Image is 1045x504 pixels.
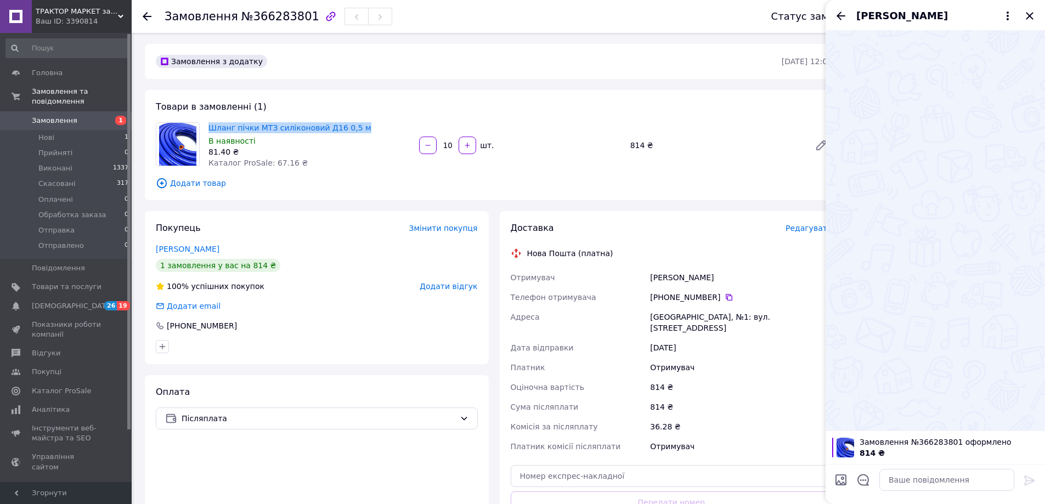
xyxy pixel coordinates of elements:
[208,137,256,145] span: В наявності
[125,225,128,235] span: 0
[511,403,579,411] span: Сума післяплати
[125,241,128,251] span: 0
[511,343,574,352] span: Дата відправки
[786,224,832,233] span: Редагувати
[782,57,832,66] time: [DATE] 12:08
[113,163,128,173] span: 1337
[117,179,128,189] span: 317
[648,437,834,456] div: Отримувач
[32,348,60,358] span: Відгуки
[648,268,834,287] div: [PERSON_NAME]
[155,301,222,312] div: Додати email
[38,225,75,235] span: Отправка
[125,133,128,143] span: 1
[32,68,63,78] span: Головна
[156,55,267,68] div: Замовлення з додатку
[511,383,584,392] span: Оціночна вартість
[115,116,126,125] span: 1
[648,307,834,338] div: [GEOGRAPHIC_DATA], №1: вул. [STREET_ADDRESS]
[420,282,477,291] span: Додати відгук
[36,16,132,26] div: Ваш ID: 3390814
[32,423,101,443] span: Інструменти веб-майстра та SEO
[650,292,832,303] div: [PHONE_NUMBER]
[511,442,621,451] span: Платник комісії післяплати
[208,123,371,132] a: Шланг пічки МТЗ силіконовий Д16 0,5 м
[834,9,848,22] button: Назад
[156,281,264,292] div: успішних покупок
[524,248,616,259] div: Нова Пошта (платна)
[38,179,76,189] span: Скасовані
[32,263,85,273] span: Повідомлення
[648,377,834,397] div: 814 ₴
[165,10,238,23] span: Замовлення
[32,116,77,126] span: Замовлення
[117,301,129,310] span: 19
[648,338,834,358] div: [DATE]
[156,223,201,233] span: Покупець
[38,133,54,143] span: Нові
[166,301,222,312] div: Додати email
[32,481,101,501] span: Гаманець компанії
[511,273,555,282] span: Отримувач
[32,452,101,472] span: Управління сайтом
[511,465,833,487] input: Номер експрес-накладної
[771,11,872,22] div: Статус замовлення
[166,320,238,331] div: [PHONE_NUMBER]
[32,87,132,106] span: Замовлення та повідомлення
[38,148,72,158] span: Прийняті
[143,11,151,22] div: Повернутися назад
[856,473,871,487] button: Відкрити шаблони відповідей
[648,397,834,417] div: 814 ₴
[860,449,885,457] span: 814 ₴
[36,7,118,16] span: ТРАКТОР МАРКЕТ запчастини для тракторів
[856,9,1014,23] button: [PERSON_NAME]
[511,293,596,302] span: Телефон отримувача
[38,241,84,251] span: Отправлено
[208,158,308,167] span: Каталог ProSale: 67.16 ₴
[156,101,267,112] span: Товари в замовленні (1)
[32,301,113,311] span: [DEMOGRAPHIC_DATA]
[32,282,101,292] span: Товари та послуги
[626,138,806,153] div: 814 ₴
[860,437,1038,448] span: Замовлення №366283801 оформлено
[167,282,189,291] span: 100%
[511,313,540,321] span: Адреса
[511,223,554,233] span: Доставка
[477,140,495,151] div: шт.
[856,9,948,23] span: [PERSON_NAME]
[648,358,834,377] div: Отримувач
[159,123,196,166] img: Шланг пічки МТЗ силіконовий Д16 0,5 м
[156,259,280,272] div: 1 замовлення у вас на 814 ₴
[32,386,91,396] span: Каталог ProSale
[32,405,70,415] span: Аналітика
[32,320,101,339] span: Показники роботи компанії
[241,10,319,23] span: №366283801
[125,148,128,158] span: 0
[125,210,128,220] span: 0
[810,134,832,156] a: Редагувати
[511,363,545,372] span: Платник
[32,367,61,377] span: Покупці
[1023,9,1036,22] button: Закрити
[156,245,219,253] a: [PERSON_NAME]
[125,195,128,205] span: 0
[837,438,854,457] img: 5433191556_w100_h100_shlang-pichki-mtz.jpg
[409,224,478,233] span: Змінити покупця
[182,412,455,424] span: Післяплата
[156,387,190,397] span: Оплата
[38,210,106,220] span: Обработка заказа
[5,38,129,58] input: Пошук
[38,195,73,205] span: Оплачені
[104,301,117,310] span: 26
[38,163,72,173] span: Виконані
[156,177,832,189] span: Додати товар
[208,146,410,157] div: 81.40 ₴
[511,422,598,431] span: Комісія за післяплату
[648,417,834,437] div: 36.28 ₴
